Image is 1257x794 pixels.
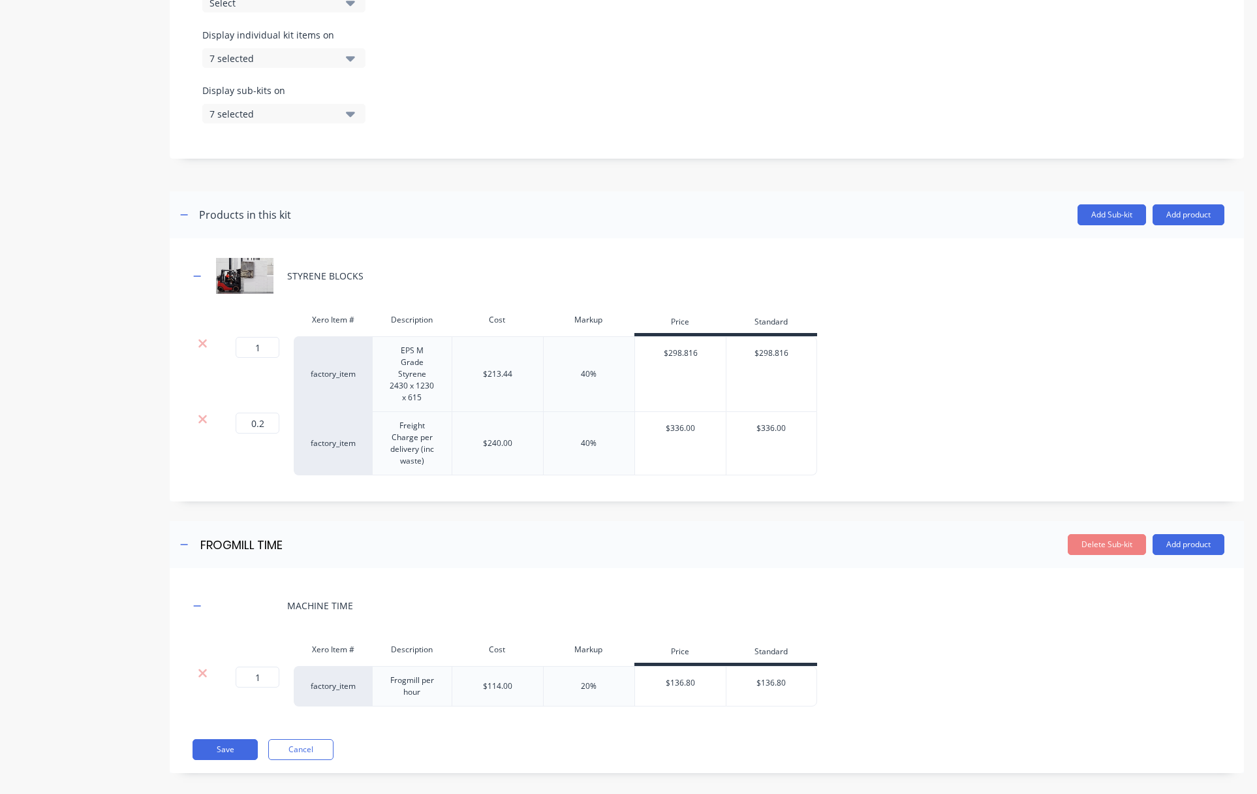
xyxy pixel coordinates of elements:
div: STYRENE BLOCKS [287,269,364,283]
div: Markup [543,637,634,663]
div: 7 selected [209,107,336,121]
div: factory_item [294,666,372,707]
input: ? [236,413,279,434]
div: $336.00 [635,412,726,445]
div: Cost [452,637,543,663]
button: Add Sub-kit [1078,204,1146,225]
div: Xero Item # [294,637,372,663]
div: $114.00 [483,680,512,692]
label: Display sub-kits on [202,84,365,97]
button: Cancel [268,739,334,760]
div: Cost [452,307,543,333]
div: factory_item [294,336,372,412]
button: 7 selected [202,48,365,68]
img: STYRENE BLOCKS [212,258,277,294]
div: Standard [726,310,817,336]
div: factory_item [294,412,372,475]
div: 20% [581,680,597,692]
div: Description [372,637,452,663]
div: 7 selected [209,52,336,65]
button: Add product [1153,204,1224,225]
button: Save [193,739,258,760]
label: Display individual kit items on [202,28,365,42]
input: ? [236,337,279,358]
div: $213.44 [483,368,512,380]
div: 40% [581,437,597,449]
div: $136.80 [726,667,816,699]
div: Frogmill per hour [378,672,446,701]
input: Enter sub-kit name [199,535,430,554]
button: 7 selected [202,104,365,123]
div: Products in this kit [199,207,291,223]
div: $298.816 [726,337,816,370]
div: Xero Item # [294,307,372,333]
div: Freight Charge per delivery (inc waste) [378,417,446,469]
div: $336.00 [726,412,816,445]
div: MACHINE TIME [287,599,353,612]
div: Description [372,307,452,333]
div: 40% [581,368,597,380]
div: $136.80 [635,667,726,699]
div: Price [634,640,726,666]
div: Standard [726,640,817,666]
button: Add product [1153,534,1224,555]
div: $240.00 [483,437,512,449]
div: $298.816 [635,337,726,370]
div: Markup [543,307,634,333]
div: Price [634,310,726,336]
button: Delete Sub-kit [1068,534,1146,555]
div: EPS M Grade Styrene 2430 x 1230 x 615 [378,342,446,406]
input: ? [236,667,279,688]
